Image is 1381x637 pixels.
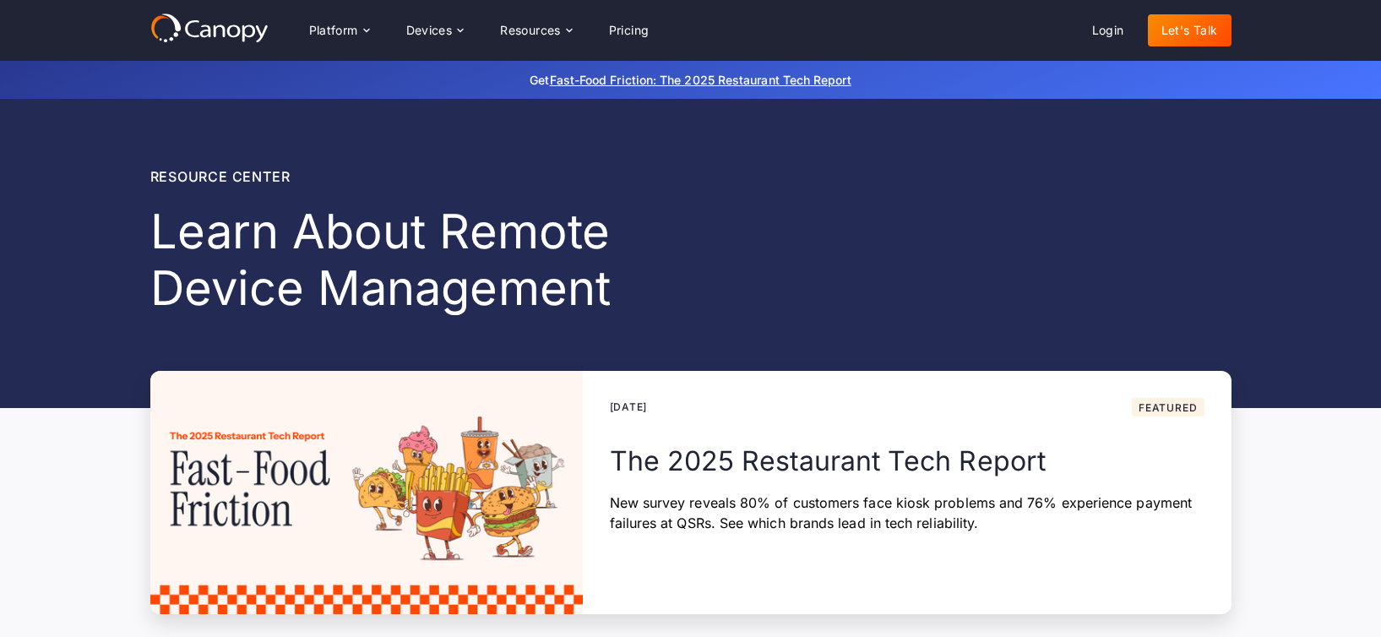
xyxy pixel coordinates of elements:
[550,73,851,87] a: Fast-Food Friction: The 2025 Restaurant Tech Report
[500,24,561,36] div: Resources
[1148,14,1231,46] a: Let's Talk
[1139,403,1197,413] div: Featured
[309,24,358,36] div: Platform
[277,71,1105,89] p: Get
[610,400,648,415] div: [DATE]
[150,371,1231,614] a: [DATE]FeaturedThe 2025 Restaurant Tech ReportNew survey reveals 80% of customers face kiosk probl...
[595,14,663,46] a: Pricing
[150,204,772,317] h1: Learn About Remote Device Management
[1079,14,1138,46] a: Login
[610,493,1204,533] p: New survey reveals 80% of customers face kiosk problems and 76% experience payment failures at QS...
[406,24,453,36] div: Devices
[150,166,772,187] div: Resource center
[610,444,1204,479] h2: The 2025 Restaurant Tech Report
